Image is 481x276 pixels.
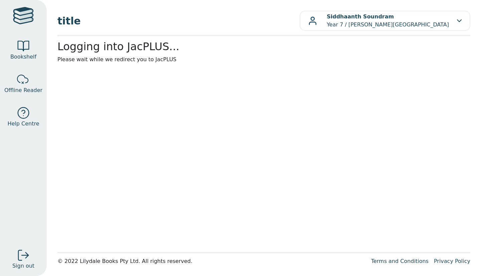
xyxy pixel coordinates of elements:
[57,257,366,265] div: © 2022 Lilydale Books Pty Ltd. All rights reserved.
[327,13,394,20] b: Siddhaanth Soundram
[434,258,470,264] a: Privacy Policy
[57,40,470,53] h2: Logging into JacPLUS...
[7,120,39,128] span: Help Centre
[327,13,449,29] p: Year 7 / [PERSON_NAME][GEOGRAPHIC_DATA]
[4,86,42,94] span: Offline Reader
[10,53,36,61] span: Bookshelf
[57,56,470,64] p: Please wait while we redirect you to JacPLUS
[12,262,34,270] span: Sign out
[300,11,470,31] button: Siddhaanth SoundramYear 7 / [PERSON_NAME][GEOGRAPHIC_DATA]
[57,13,300,28] span: title
[371,258,429,264] a: Terms and Conditions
